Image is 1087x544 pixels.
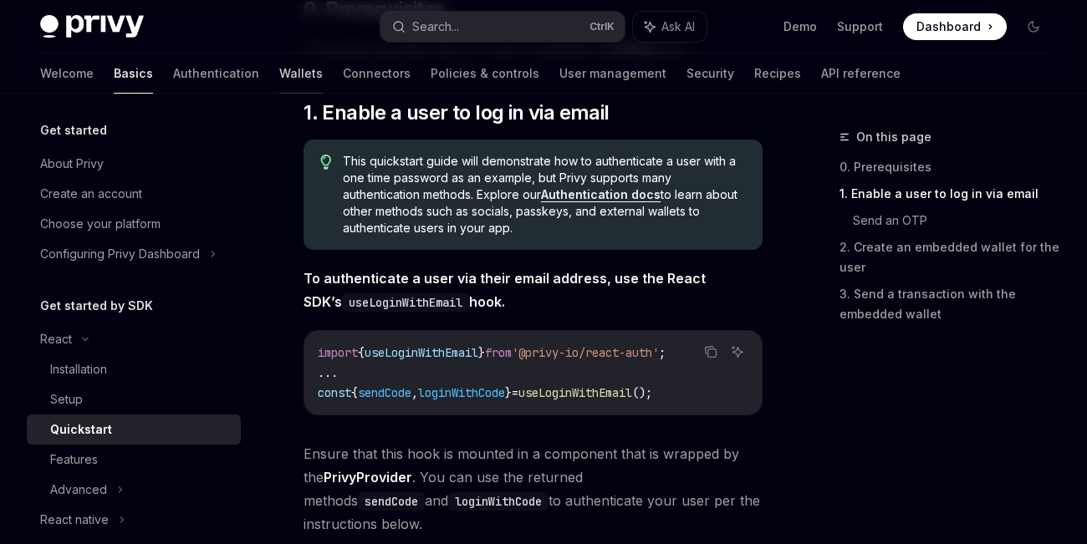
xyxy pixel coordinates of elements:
strong: To authenticate a user via their email address, use the React SDK’s hook. [304,270,706,310]
a: User management [559,53,666,94]
div: React native [40,510,109,530]
a: Recipes [754,53,801,94]
div: Search... [412,17,459,37]
span: 1. Enable a user to log in via email [304,99,609,126]
span: Dashboard [916,18,981,35]
div: Create an account [40,184,142,204]
a: Features [27,445,241,475]
span: ... [318,365,338,380]
a: About Privy [27,149,241,179]
a: Dashboard [903,13,1007,40]
span: This quickstart guide will demonstrate how to authenticate a user with a one time password as an ... [343,153,746,236]
span: sendCode [358,385,411,400]
div: About Privy [40,154,104,174]
a: 2. Create an embedded wallet for the user [839,234,1060,281]
a: Security [686,53,734,94]
span: } [478,345,485,360]
img: dark logo [40,15,144,38]
span: } [505,385,512,400]
span: { [358,345,365,360]
a: 0. Prerequisites [839,154,1060,180]
span: loginWithCode [418,385,505,400]
code: useLoginWithEmail [342,293,469,312]
div: React [40,329,72,349]
span: Ctrl K [589,20,615,33]
button: Ask AI [633,12,707,42]
span: import [318,345,358,360]
button: Ask AI [727,341,748,363]
span: (); [632,385,652,400]
h5: Get started [40,120,107,140]
div: Configuring Privy Dashboard [40,244,200,264]
span: useLoginWithEmail [365,345,478,360]
a: 3. Send a transaction with the embedded wallet [839,281,1060,328]
a: 1. Enable a user to log in via email [839,180,1060,207]
span: On this page [856,127,931,147]
div: Setup [50,389,83,409]
a: Basics [114,53,153,94]
div: Quickstart [50,419,112,440]
a: Authentication docs [541,187,661,202]
svg: Tip [320,155,332,170]
a: Installation [27,354,241,384]
button: Toggle dark mode [1020,13,1047,40]
a: Setup [27,384,241,414]
code: sendCode [358,492,425,511]
span: = [512,385,518,400]
a: Authentication [173,53,259,94]
a: Wallets [279,53,323,94]
span: useLoginWithEmail [518,385,632,400]
a: Demo [783,18,817,35]
span: , [411,385,418,400]
a: Choose your platform [27,209,241,239]
span: Ask AI [661,18,695,35]
button: Copy the contents from the code block [700,341,722,363]
div: Installation [50,359,107,379]
span: { [351,385,358,400]
a: Quickstart [27,414,241,445]
span: ; [659,345,666,360]
button: Search...CtrlK [380,12,625,42]
span: from [485,345,512,360]
span: Ensure that this hook is mounted in a component that is wrapped by the . You can use the returned... [304,442,763,536]
code: loginWithCode [448,492,549,511]
div: Features [50,450,98,470]
span: const [318,385,351,400]
a: Connectors [343,53,411,94]
a: API reference [821,53,901,94]
a: Welcome [40,53,94,94]
a: Send an OTP [853,207,1060,234]
a: Create an account [27,179,241,209]
span: '@privy-io/react-auth' [512,345,659,360]
div: Advanced [50,480,107,500]
div: Choose your platform [40,214,161,234]
a: Policies & controls [431,53,539,94]
a: Support [837,18,883,35]
a: PrivyProvider [324,469,412,486]
h5: Get started by SDK [40,296,153,316]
